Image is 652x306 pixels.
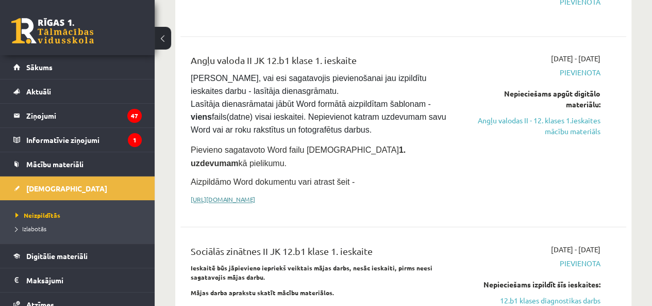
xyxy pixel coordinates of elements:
[13,268,142,292] a: Maksājumi
[191,146,406,168] strong: 1. uzdevumam
[474,67,600,78] span: Pievienota
[13,79,142,103] a: Aktuāli
[474,279,600,289] div: Nepieciešams izpildīt šīs ieskaites:
[551,244,600,254] span: [DATE] - [DATE]
[13,128,142,152] a: Informatīvie ziņojumi1
[191,178,355,186] span: Aizpildāmo Word dokumentu vari atrast šeit -
[191,112,212,121] strong: viens
[13,152,142,176] a: Mācību materiāli
[13,104,142,127] a: Ziņojumi47
[26,184,107,193] span: [DEMOGRAPHIC_DATA]
[191,53,459,72] div: Angļu valoda II JK 12.b1 klase 1. ieskaite
[15,211,60,219] span: Neizpildītās
[13,244,142,268] a: Digitālie materiāli
[191,146,406,168] span: Pievieno sagatavoto Word failu [DEMOGRAPHIC_DATA] kā pielikumu.
[474,88,600,110] div: Nepieciešams apgūt digitālo materiālu:
[128,133,142,147] i: 1
[191,288,335,296] strong: Mājas darba aprakstu skatīt mācību materiālos.
[15,224,46,233] span: Izlabotās
[551,53,600,64] span: [DATE] - [DATE]
[191,195,255,203] a: [URL][DOMAIN_NAME]
[26,268,142,292] legend: Maksājumi
[15,224,144,233] a: Izlabotās
[474,115,600,137] a: Angļu valodas II - 12. klases 1.ieskaites mācību materiāls
[15,211,144,220] a: Neizpildītās
[26,62,53,72] span: Sākums
[474,257,600,268] span: Pievienota
[191,263,432,281] strong: Ieskaitē būs jāpievieno iepriekš veiktais mājas darbs, nesāc ieskaiti, pirms neesi sagatavojis mā...
[26,251,88,261] span: Digitālie materiāli
[13,55,142,79] a: Sākums
[26,128,142,152] legend: Informatīvie ziņojumi
[13,176,142,200] a: [DEMOGRAPHIC_DATA]
[11,18,94,44] a: Rīgas 1. Tālmācības vidusskola
[191,244,459,263] div: Sociālās zinātnes II JK 12.b1 klase 1. ieskaite
[26,104,142,127] legend: Ziņojumi
[26,87,51,96] span: Aktuāli
[26,159,83,169] span: Mācību materiāli
[191,74,448,134] span: [PERSON_NAME], vai esi sagatavojis pievienošanai jau izpildītu ieskaites darbu - lasītāja dienasg...
[127,109,142,123] i: 47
